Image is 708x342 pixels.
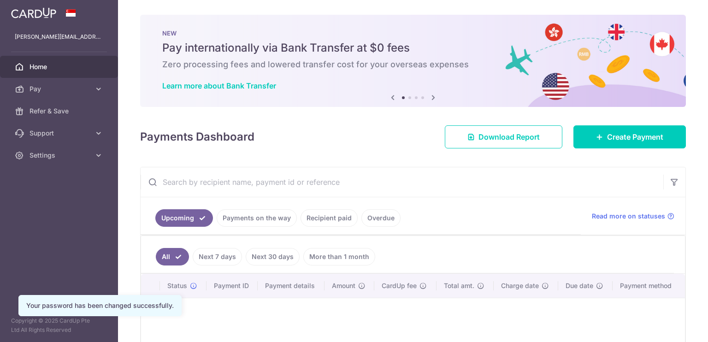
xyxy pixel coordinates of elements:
[206,274,258,298] th: Payment ID
[332,281,355,290] span: Amount
[573,125,686,148] a: Create Payment
[156,248,189,265] a: All
[301,209,358,227] a: Recipient paid
[141,167,663,197] input: Search by recipient name, payment id or reference
[592,212,674,221] a: Read more on statuses
[29,84,90,94] span: Pay
[162,59,664,70] h6: Zero processing fees and lowered transfer cost for your overseas expenses
[162,29,664,37] p: NEW
[566,281,593,290] span: Due date
[303,248,375,265] a: More than 1 month
[29,62,90,71] span: Home
[246,248,300,265] a: Next 30 days
[167,281,187,290] span: Status
[155,209,213,227] a: Upcoming
[29,151,90,160] span: Settings
[592,212,665,221] span: Read more on statuses
[613,274,685,298] th: Payment method
[15,32,103,41] p: [PERSON_NAME][EMAIL_ADDRESS][DOMAIN_NAME]
[478,131,540,142] span: Download Report
[444,281,474,290] span: Total amt.
[258,274,324,298] th: Payment details
[193,248,242,265] a: Next 7 days
[11,7,56,18] img: CardUp
[217,209,297,227] a: Payments on the way
[29,106,90,116] span: Refer & Save
[501,281,539,290] span: Charge date
[361,209,401,227] a: Overdue
[445,125,562,148] a: Download Report
[162,81,276,90] a: Learn more about Bank Transfer
[140,15,686,107] img: Bank transfer banner
[162,41,664,55] h5: Pay internationally via Bank Transfer at $0 fees
[140,129,254,145] h4: Payments Dashboard
[26,301,174,310] div: Your password has been changed successfully.
[29,129,90,138] span: Support
[607,131,663,142] span: Create Payment
[382,281,417,290] span: CardUp fee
